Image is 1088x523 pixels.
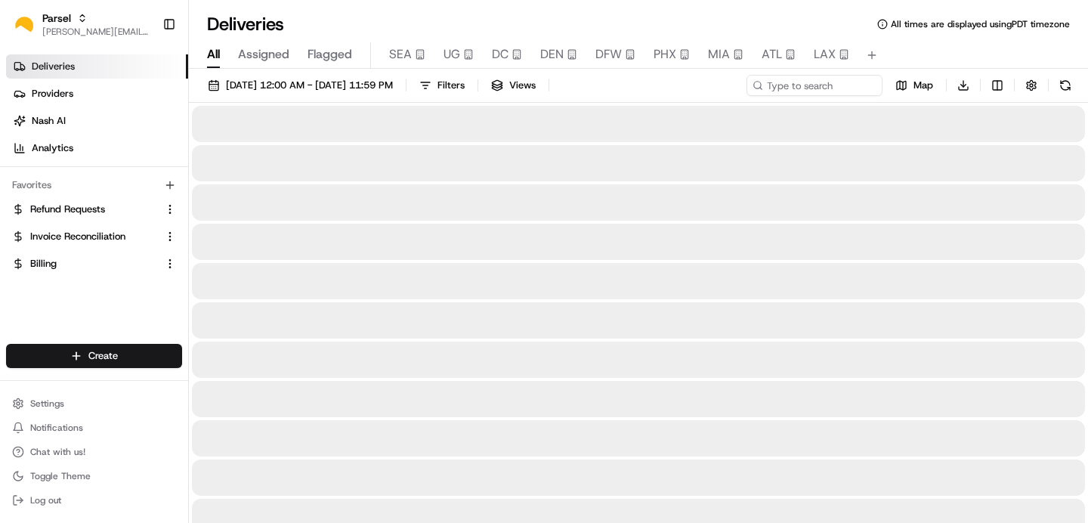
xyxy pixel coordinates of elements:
span: SEA [389,45,412,63]
span: UG [444,45,460,63]
button: Refresh [1055,75,1076,96]
a: Deliveries [6,54,188,79]
a: Analytics [6,136,188,160]
button: [DATE] 12:00 AM - [DATE] 11:59 PM [201,75,400,96]
button: Chat with us! [6,441,182,463]
span: Flagged [308,45,352,63]
span: Assigned [238,45,289,63]
span: Notifications [30,422,83,434]
a: Refund Requests [12,203,158,216]
span: Chat with us! [30,446,85,458]
button: ParselParsel[PERSON_NAME][EMAIL_ADDRESS][PERSON_NAME][DOMAIN_NAME] [6,6,156,42]
button: [PERSON_NAME][EMAIL_ADDRESS][PERSON_NAME][DOMAIN_NAME] [42,26,150,38]
a: Nash AI [6,109,188,133]
span: LAX [814,45,836,63]
span: All times are displayed using PDT timezone [891,18,1070,30]
input: Type to search [746,75,882,96]
button: Invoice Reconciliation [6,224,182,249]
span: Analytics [32,141,73,155]
a: Billing [12,257,158,271]
span: All [207,45,220,63]
button: Settings [6,393,182,414]
a: Invoice Reconciliation [12,230,158,243]
span: Settings [30,398,64,410]
button: Log out [6,490,182,511]
span: Filters [437,79,465,92]
button: Billing [6,252,182,276]
span: Create [88,349,118,363]
button: Create [6,344,182,368]
span: Billing [30,257,57,271]
span: PHX [654,45,676,63]
span: Map [913,79,933,92]
button: Views [484,75,542,96]
span: Views [509,79,536,92]
span: [DATE] 12:00 AM - [DATE] 11:59 PM [226,79,393,92]
span: DEN [540,45,564,63]
span: Nash AI [32,114,66,128]
img: Parsel [12,13,36,36]
span: Toggle Theme [30,470,91,482]
span: DFW [595,45,622,63]
button: Refund Requests [6,197,182,221]
div: Favorites [6,173,182,197]
span: MIA [708,45,730,63]
a: Providers [6,82,188,106]
span: Log out [30,494,61,506]
span: Refund Requests [30,203,105,216]
button: Map [889,75,940,96]
span: ATL [762,45,782,63]
span: DC [492,45,508,63]
span: Invoice Reconciliation [30,230,125,243]
span: Providers [32,87,73,101]
button: Notifications [6,417,182,438]
span: Deliveries [32,60,75,73]
h1: Deliveries [207,12,284,36]
button: Filters [413,75,471,96]
button: Toggle Theme [6,466,182,487]
button: Parsel [42,11,71,26]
